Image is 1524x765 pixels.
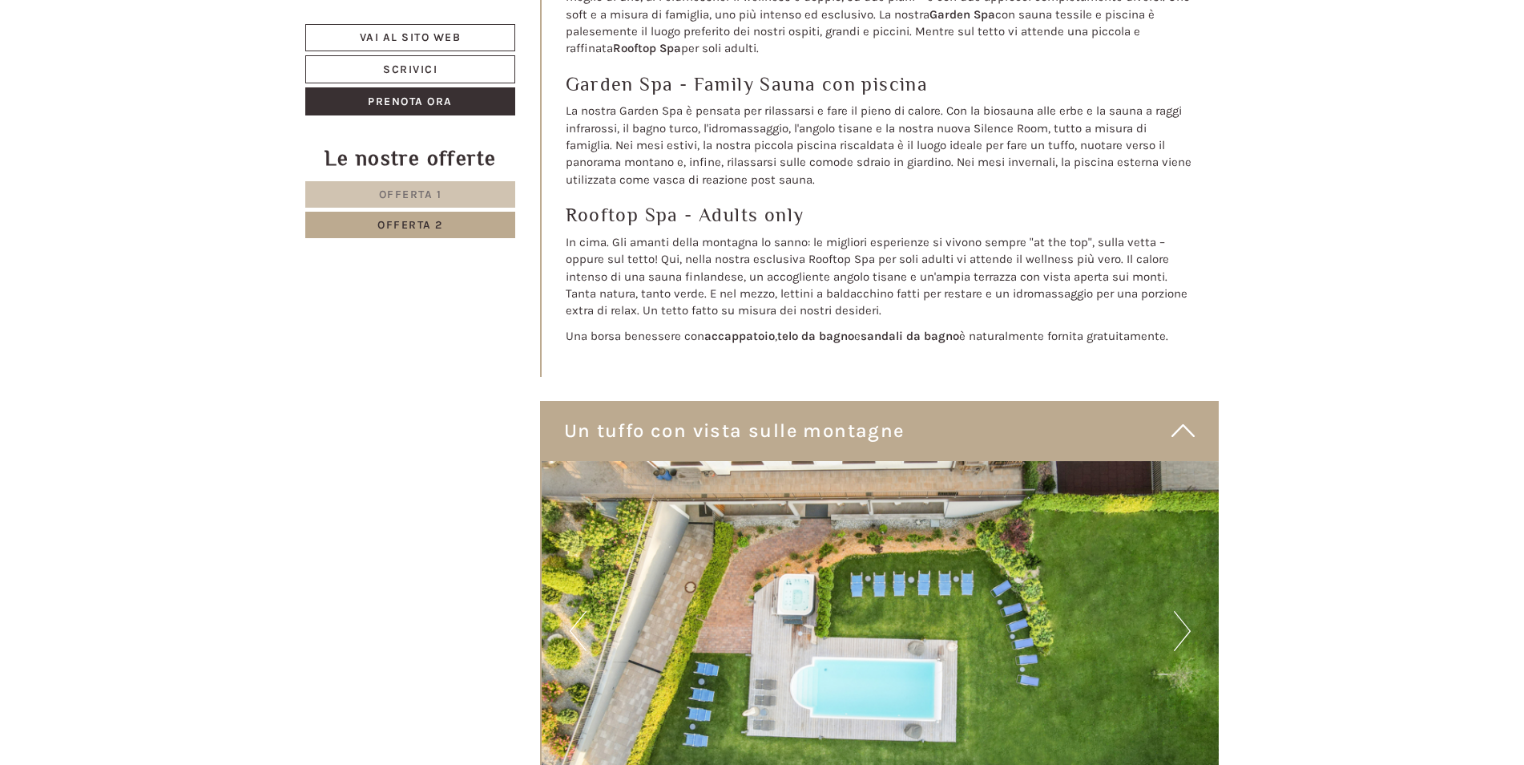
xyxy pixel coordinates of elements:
a: Prenota ora [305,87,515,115]
button: Invia [546,423,631,451]
p: In cima. Gli amanti della montagna lo sanno: le migliori esperienze si vivono sempre "at the top"... [566,234,1195,320]
strong: Rooftop Spa [613,41,681,55]
button: Previous [570,611,587,651]
button: Next [1174,611,1191,651]
span: Offerta 1 [379,188,442,201]
span: Offerta 2 [377,218,443,232]
p: La nostra Garden Spa è pensata per rilassarsi e fare il pieno di calore. Con la biosauna alle erb... [566,103,1195,188]
strong: telo da bagno [777,329,854,343]
a: Scrivici [305,55,515,83]
div: Buon giorno, come possiamo aiutarla? [12,43,260,92]
p: Una borsa benessere con , e è naturalmente fornita gratuitamente. [566,328,1195,345]
strong: Garden Spa [929,7,995,22]
a: Vai al sito web [305,24,515,51]
div: Hotel B&B Feldmessner [24,47,252,59]
div: Le nostre offerte [305,144,515,173]
strong: sandali da bagno [861,329,959,343]
h3: Garden Spa - Family Sauna con piscina [566,74,1195,95]
div: martedì [280,12,351,39]
h3: Rooftop Spa - Adults only [566,204,1195,225]
strong: accappatoio [704,329,775,343]
div: Un tuffo con vista sulle montagne [540,401,1220,460]
small: 16:14 [24,78,252,89]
